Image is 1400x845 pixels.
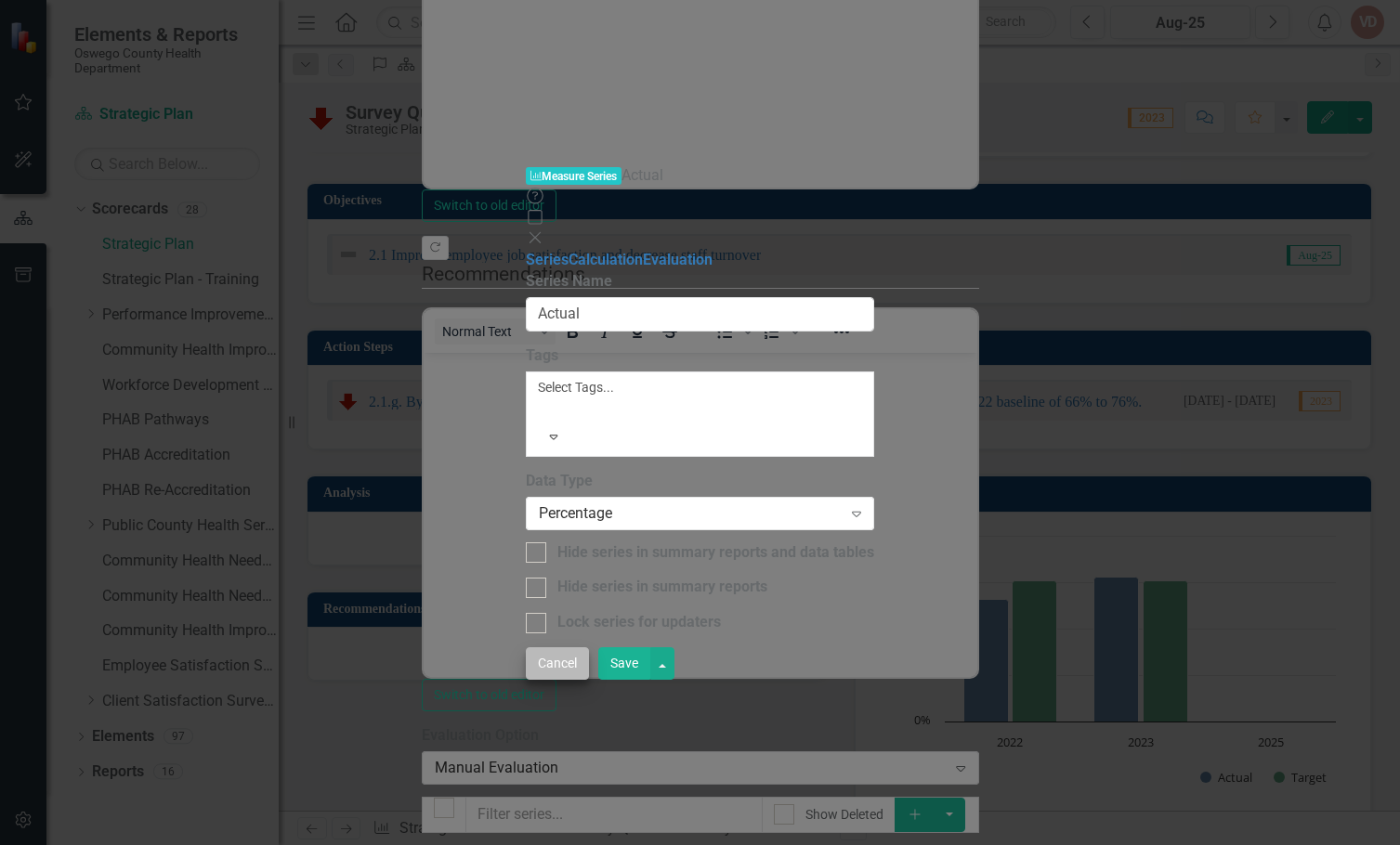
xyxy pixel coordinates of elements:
[621,166,663,184] span: Actual
[557,612,721,633] div: Lock series for updaters
[569,251,643,268] a: Calculation
[526,647,589,680] button: Cancel
[643,251,713,268] a: Evaluation
[526,297,874,331] input: Series Name
[526,471,874,492] label: Data Type
[539,502,842,524] div: Percentage
[538,378,862,396] div: Select Tags...
[526,167,621,185] span: Measure Series
[557,542,874,564] div: Hide series in summary reports and data tables
[557,577,767,598] div: Hide series in summary reports
[598,647,650,680] button: Save
[526,345,874,367] label: Tags
[526,251,569,268] a: Series
[526,271,874,292] label: Series Name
